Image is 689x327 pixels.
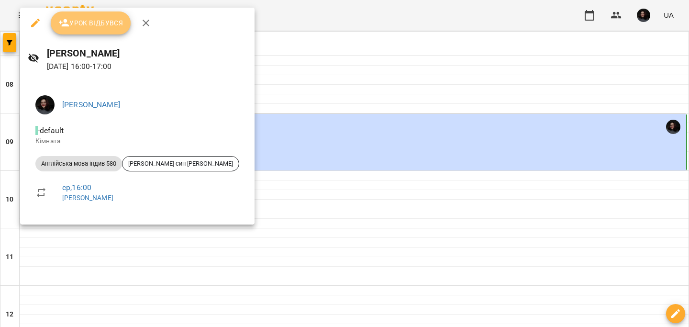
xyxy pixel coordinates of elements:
[62,194,113,202] a: [PERSON_NAME]
[62,100,120,109] a: [PERSON_NAME]
[35,159,122,168] span: Англійська мова індив 580
[35,95,55,114] img: 3b3145ad26fe4813cc7227c6ce1adc1c.jpg
[35,136,239,146] p: Кімната
[62,183,91,192] a: ср , 16:00
[47,61,247,72] p: [DATE] 16:00 - 17:00
[47,46,247,61] h6: [PERSON_NAME]
[122,156,239,171] div: [PERSON_NAME] син [PERSON_NAME]
[58,17,123,29] span: Урок відбувся
[51,11,131,34] button: Урок відбувся
[122,159,239,168] span: [PERSON_NAME] син [PERSON_NAME]
[35,126,66,135] span: - default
